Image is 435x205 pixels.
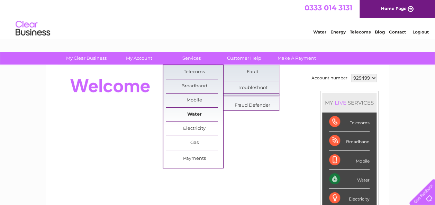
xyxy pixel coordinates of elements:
a: Gas [166,136,223,150]
a: Troubleshoot [224,81,281,95]
a: Broadband [166,79,223,93]
a: My Clear Business [58,52,115,65]
a: Telecoms [166,65,223,79]
a: Make A Payment [268,52,325,65]
a: Payments [166,152,223,166]
div: MY SERVICES [322,93,377,113]
a: Water [166,108,223,121]
td: Account number [310,72,349,84]
a: My Account [110,52,167,65]
a: Electricity [166,122,223,136]
a: Telecoms [350,29,371,35]
div: Clear Business is a trading name of Verastar Limited (registered in [GEOGRAPHIC_DATA] No. 3667643... [54,4,381,33]
a: Services [163,52,220,65]
div: Broadband [329,131,370,150]
a: Fraud Defender [224,99,281,113]
a: Customer Help [216,52,273,65]
div: Water [329,170,370,189]
div: LIVE [333,99,348,106]
a: Water [313,29,326,35]
div: Telecoms [329,113,370,131]
div: Mobile [329,151,370,170]
a: 0333 014 3131 [305,3,352,12]
a: Mobile [166,94,223,107]
a: Energy [330,29,346,35]
img: logo.png [15,18,51,39]
a: Log out [412,29,428,35]
a: Blog [375,29,385,35]
a: Fault [224,65,281,79]
a: Contact [389,29,406,35]
a: Report Lost or Stolen [224,94,281,107]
